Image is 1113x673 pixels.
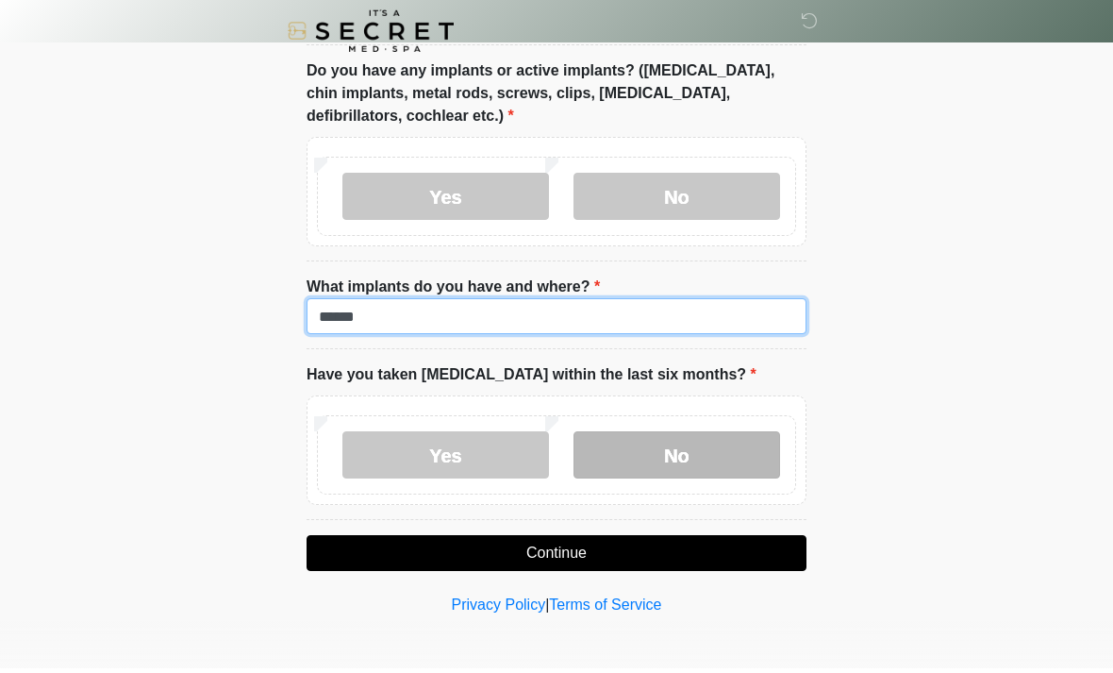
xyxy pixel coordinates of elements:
[342,177,549,225] label: Yes
[307,64,806,132] label: Do you have any implants or active implants? ([MEDICAL_DATA], chin implants, metal rods, screws, ...
[288,14,454,57] img: It's A Secret Med Spa Logo
[545,601,549,617] a: |
[573,436,780,483] label: No
[307,540,806,576] button: Continue
[452,601,546,617] a: Privacy Policy
[573,177,780,225] label: No
[307,368,756,391] label: Have you taken [MEDICAL_DATA] within the last six months?
[342,436,549,483] label: Yes
[307,280,600,303] label: What implants do you have and where?
[549,601,661,617] a: Terms of Service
